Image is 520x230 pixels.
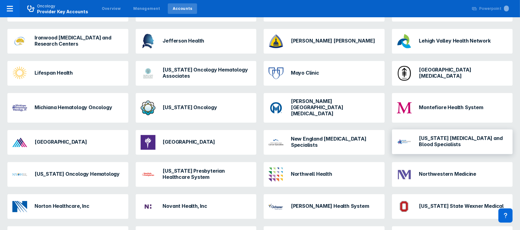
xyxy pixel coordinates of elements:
[419,203,504,209] h3: [US_STATE] State Wexner Medical
[392,93,513,123] a: Montefiore Health System
[264,61,385,86] a: Mayo Clinic
[419,38,491,44] h3: Lehigh Valley Health Network
[136,61,257,86] a: [US_STATE] Oncology Hematology Associates
[141,66,155,81] img: maryland-oncology-hematology.png
[291,70,319,76] h3: Mayo Clinic
[7,29,128,54] a: Ironwood [MEDICAL_DATA] and Research Centers
[7,194,128,219] a: Norton Healthcare, Inc
[264,29,385,54] a: [PERSON_NAME] [PERSON_NAME]
[136,93,257,123] a: [US_STATE] Oncology
[269,34,283,49] img: johns-hopkins-hospital.png
[419,67,508,79] h3: [GEOGRAPHIC_DATA][MEDICAL_DATA]
[291,98,380,117] h3: [PERSON_NAME][GEOGRAPHIC_DATA][MEDICAL_DATA]
[35,203,89,209] h3: Norton Healthcare, Inc
[291,136,380,148] h3: New England [MEDICAL_DATA] Specialists
[269,101,283,115] img: moffitt-cancer-center.png
[12,167,27,182] img: new-york-oncology-hematology.png
[392,29,513,54] a: Lehigh Valley Health Network
[264,194,385,219] a: [PERSON_NAME] Health System
[12,34,27,49] img: ironwood-cancer-and-research-centers.png
[136,29,257,54] a: Jefferson Health
[141,101,155,115] img: minnesota-oncology.png
[397,101,412,115] img: montefiore-medical-center.png
[392,162,513,187] a: Northwestern Medicine
[12,66,27,81] img: lifespan-cancer-institute.png
[419,104,483,110] h3: Montefiore Health System
[37,9,88,14] span: Provider Key Accounts
[35,171,120,177] h3: [US_STATE] Oncology Hematology
[397,134,412,149] img: new-york-cancer-and-blood-associates.png
[128,3,165,14] a: Management
[12,135,27,150] img: mount-sinai-hospital.png
[163,38,204,44] h3: Jefferson Health
[291,171,332,177] h3: Northwell Health
[7,130,128,155] a: [GEOGRAPHIC_DATA]
[479,6,509,11] div: Powerpoint
[7,93,128,123] a: Michiana Hematology Oncology
[397,167,412,182] img: northwestern-medicine.png
[163,104,217,110] h3: [US_STATE] Oncology
[168,3,197,14] a: Accounts
[269,135,283,150] img: new-england-cancer-specialists.png
[37,3,56,9] p: Oncology
[291,38,375,44] h3: [PERSON_NAME] [PERSON_NAME]
[269,199,283,214] img: ochsner-health-system.png
[498,208,513,223] div: Contact Support
[35,70,73,76] h3: Lifespan Health
[102,6,121,11] div: Overview
[7,61,128,86] a: Lifespan Health
[392,130,513,155] a: [US_STATE] [MEDICAL_DATA] and Blood Specialists
[419,135,508,147] h3: [US_STATE] [MEDICAL_DATA] and Blood Specialists
[141,34,155,49] img: jefferson-health-system.png
[7,162,128,187] a: [US_STATE] Oncology Hematology
[141,135,155,150] img: nyu.png
[35,35,123,47] h3: Ironwood [MEDICAL_DATA] and Research Centers
[136,130,257,155] a: [GEOGRAPHIC_DATA]
[419,171,477,177] h3: Northwestern Medicine
[163,139,215,145] h3: [GEOGRAPHIC_DATA]
[392,194,513,219] a: [US_STATE] State Wexner Medical
[141,167,155,182] img: ny-presbyterian.png
[397,34,412,49] img: lehigh-valley-health-network.png
[264,130,385,155] a: New England [MEDICAL_DATA] Specialists
[269,167,283,182] img: northwell-health.png
[392,61,513,86] a: [GEOGRAPHIC_DATA][MEDICAL_DATA]
[397,200,412,214] img: ohio-state-university-cancer-center.png
[12,101,27,115] img: michiana-hematology-oncology.png
[35,139,87,145] h3: [GEOGRAPHIC_DATA]
[397,66,412,81] img: memorial-sloan-kettering.png
[291,203,369,209] h3: [PERSON_NAME] Health System
[133,6,160,11] div: Management
[163,168,252,180] h3: [US_STATE] Presbyterian Healthcare System
[141,199,155,214] img: novant-health.png
[264,162,385,187] a: Northwell Health
[264,93,385,123] a: [PERSON_NAME][GEOGRAPHIC_DATA][MEDICAL_DATA]
[12,199,27,214] img: norton-healthcare.png
[136,194,257,219] a: Novant Health, Inc
[163,203,207,209] h3: Novant Health, Inc
[173,6,192,11] div: Accounts
[35,104,112,110] h3: Michiana Hematology Oncology
[97,3,126,14] a: Overview
[269,68,283,79] img: mayo-clinic.png
[136,162,257,187] a: [US_STATE] Presbyterian Healthcare System
[163,67,252,79] h3: [US_STATE] Oncology Hematology Associates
